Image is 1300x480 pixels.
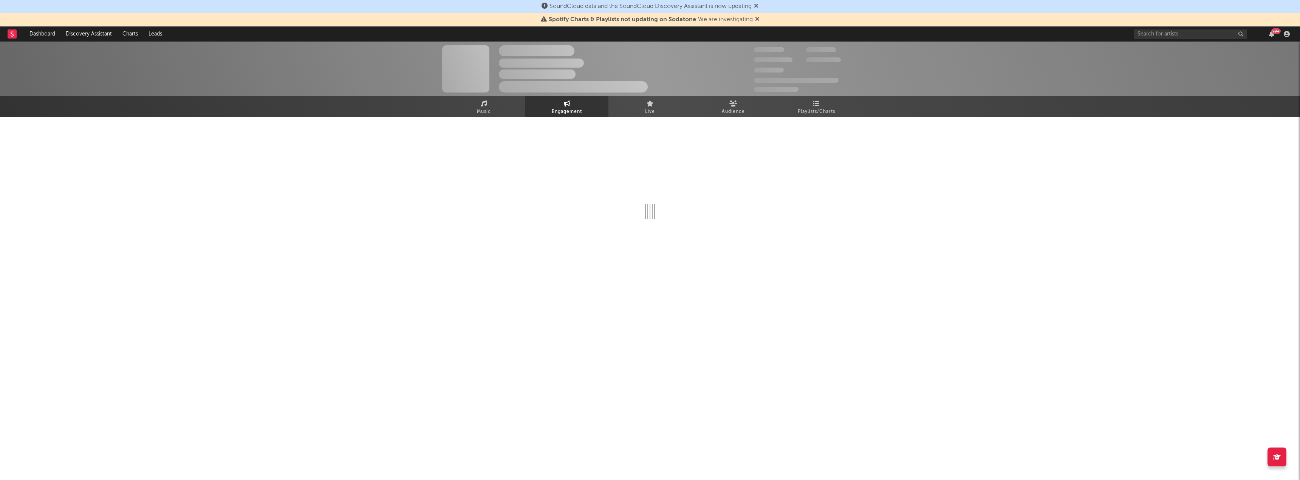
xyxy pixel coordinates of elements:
[143,26,167,42] a: Leads
[806,47,836,52] span: 100.000
[754,57,792,62] span: 50.000.000
[754,78,839,83] span: 50.000.000 Monthly Listeners
[645,107,655,116] span: Live
[1269,31,1274,37] button: 99+
[549,3,752,9] span: SoundCloud data and the SoundCloud Discovery Assistant is now updating
[754,47,784,52] span: 300.000
[775,96,858,117] a: Playlists/Charts
[60,26,117,42] a: Discovery Assistant
[754,3,758,9] span: Dismiss
[24,26,60,42] a: Dashboard
[549,17,753,23] span: : We are investigating
[806,57,841,62] span: 1.000.000
[442,96,525,117] a: Music
[525,96,608,117] a: Engagement
[755,17,760,23] span: Dismiss
[1134,29,1247,39] input: Search for artists
[477,107,491,116] span: Music
[798,107,835,116] span: Playlists/Charts
[1271,28,1281,34] div: 99 +
[754,87,799,92] span: Jump Score: 85.0
[117,26,143,42] a: Charts
[608,96,692,117] a: Live
[722,107,745,116] span: Audience
[692,96,775,117] a: Audience
[754,68,784,73] span: 100.000
[552,107,582,116] span: Engagement
[549,17,696,23] span: Spotify Charts & Playlists not updating on Sodatone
